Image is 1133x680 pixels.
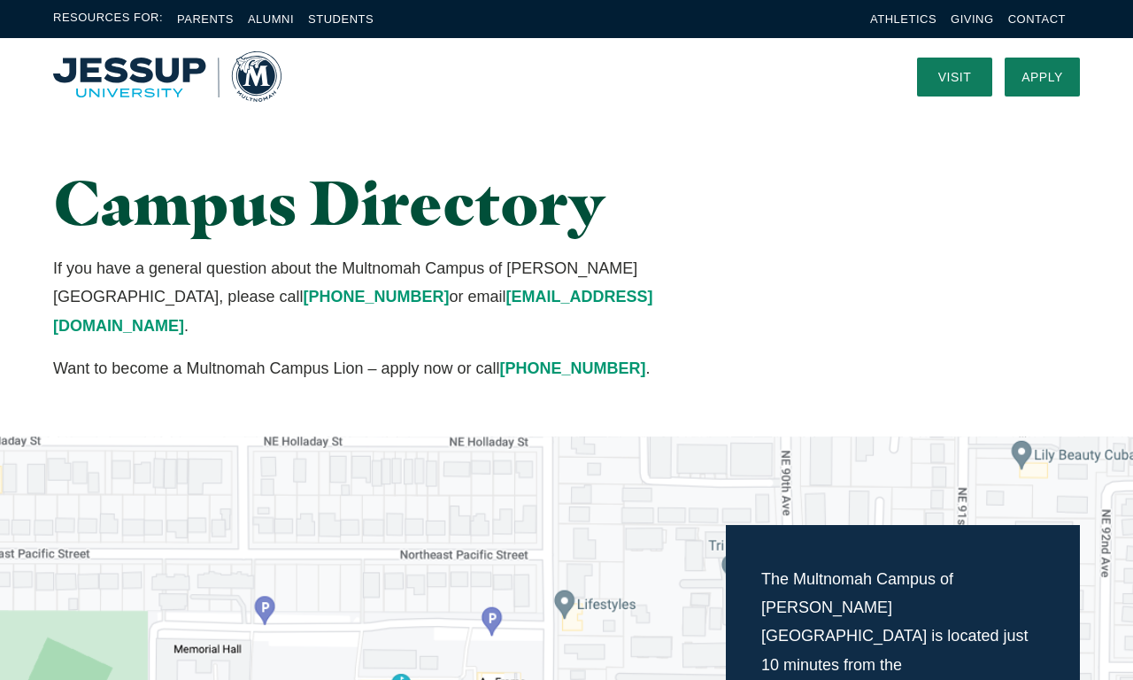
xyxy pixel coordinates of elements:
a: [PHONE_NUMBER] [303,288,449,305]
a: [EMAIL_ADDRESS][DOMAIN_NAME] [53,288,652,334]
a: Students [308,12,374,26]
p: If you have a general question about the Multnomah Campus of [PERSON_NAME][GEOGRAPHIC_DATA], plea... [53,254,727,340]
a: Parents [177,12,234,26]
a: Contact [1008,12,1066,26]
a: Visit [917,58,992,97]
p: Want to become a Multnomah Campus Lion – apply now or call . [53,354,727,382]
a: Athletics [870,12,936,26]
a: Alumni [248,12,294,26]
h1: Campus Directory [53,168,727,236]
a: Giving [951,12,994,26]
a: Home [53,51,281,103]
a: [PHONE_NUMBER] [500,359,646,377]
a: Apply [1005,58,1080,97]
img: Multnomah University Logo [53,51,281,103]
span: Resources For: [53,9,163,29]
